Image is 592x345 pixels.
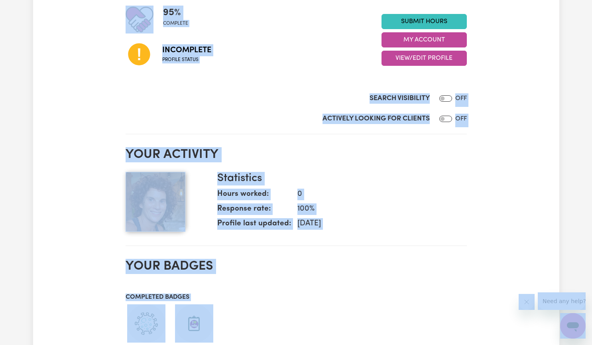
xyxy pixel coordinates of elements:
[538,292,586,310] iframe: Message from company
[163,6,188,20] span: 95 %
[217,172,460,185] h3: Statistics
[519,294,535,310] iframe: Close message
[162,56,211,63] span: Profile status
[382,51,467,66] button: View/Edit Profile
[127,304,165,343] img: CS Academy: COVID-19 Infection Control Training course completed
[382,14,467,29] a: Submit Hours
[382,32,467,47] button: My Account
[162,44,211,56] span: Incomplete
[291,218,460,230] dd: [DATE]
[455,116,467,122] span: OFF
[175,304,213,343] img: CS Academy: Introduction to NDIS Worker Training course completed
[323,114,430,124] label: Actively Looking for Clients
[370,93,430,104] label: Search Visibility
[5,6,48,12] span: Need any help?
[126,259,467,274] h2: Your badges
[455,95,467,102] span: OFF
[217,189,291,203] dt: Hours worked:
[163,20,188,27] span: complete
[126,172,185,232] img: Your profile picture
[217,203,291,218] dt: Response rate:
[217,218,291,233] dt: Profile last updated:
[126,294,467,301] h3: Completed badges
[560,313,586,339] iframe: Button to launch messaging window
[291,189,460,200] dd: 0
[163,6,195,34] div: Profile completeness: 95%
[126,147,467,162] h2: Your activity
[291,203,460,215] dd: 100 %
